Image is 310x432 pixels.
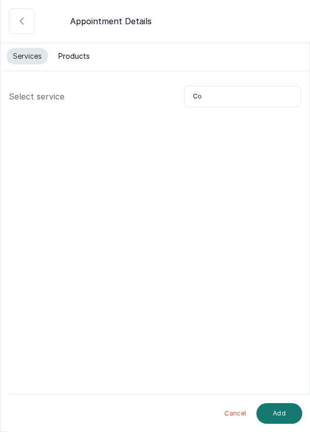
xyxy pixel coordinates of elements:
button: Services [7,48,48,64]
p: Appointment Details [70,15,152,27]
button: Add [256,403,302,424]
p: Select service [9,90,64,103]
button: Products [52,48,96,64]
button: Cancel [218,403,252,424]
input: Search. [184,86,301,107]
